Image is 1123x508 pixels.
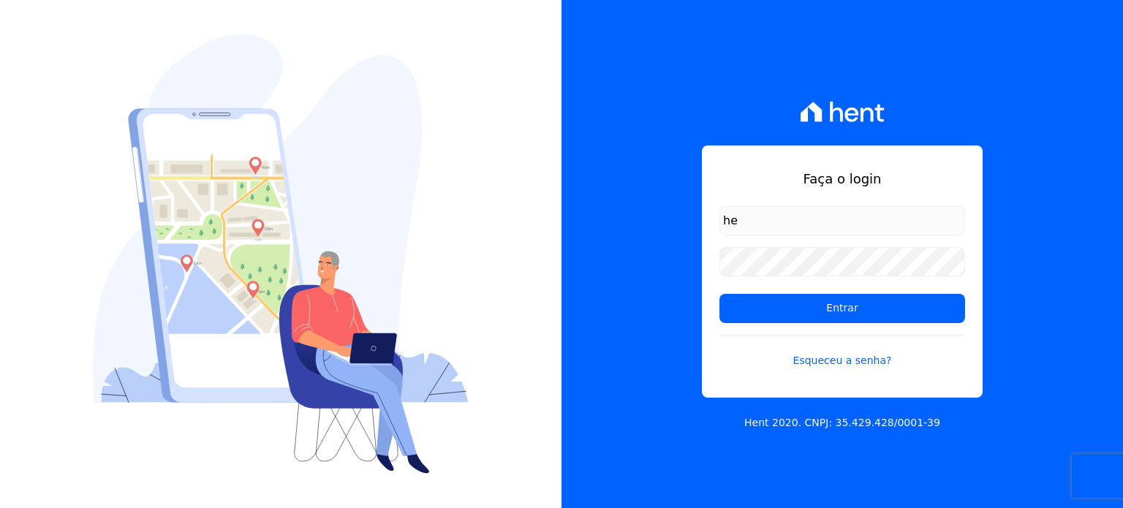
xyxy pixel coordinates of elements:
[719,206,965,235] input: Email
[719,169,965,189] h1: Faça o login
[93,34,469,474] img: Login
[719,294,965,323] input: Entrar
[719,335,965,368] a: Esqueceu a senha?
[744,415,940,431] p: Hent 2020. CNPJ: 35.429.428/0001-39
